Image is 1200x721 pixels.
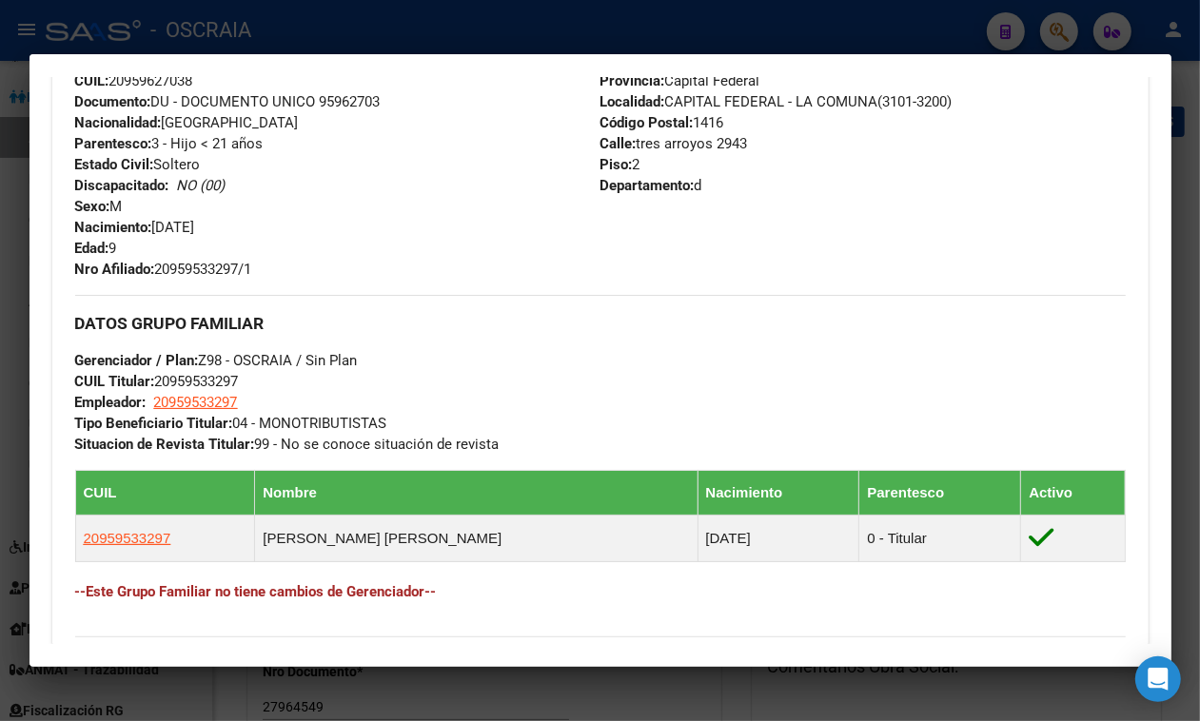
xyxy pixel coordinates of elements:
span: 99 - No se conoce situación de revista [75,436,500,453]
span: [DATE] [75,219,195,236]
strong: Discapacitado: [75,177,169,194]
strong: Empleador: [75,394,147,411]
strong: Gerenciador / Plan: [75,352,199,369]
strong: Documento: [75,93,151,110]
strong: Tipo Beneficiario Titular: [75,415,233,432]
strong: Departamento: [600,177,695,194]
strong: CUIL Titular: [75,373,155,390]
span: 20959533297 [84,530,171,546]
strong: Calle: [600,135,637,152]
strong: Edad: [75,240,109,257]
span: 20959533297 [75,373,239,390]
strong: CUIL: [75,72,109,89]
i: NO (00) [177,177,226,194]
th: Activo [1021,471,1125,516]
strong: Parentesco: [75,135,152,152]
th: Parentesco [859,471,1021,516]
th: Nacimiento [698,471,859,516]
td: 0 - Titular [859,516,1021,562]
strong: Piso: [600,156,633,173]
span: 2 [600,156,640,173]
strong: Nacionalidad: [75,114,162,131]
td: [DATE] [698,516,859,562]
strong: Situacion de Revista Titular: [75,436,255,453]
strong: Nro Afiliado: [75,261,155,278]
strong: Nacimiento: [75,219,152,236]
span: tres arroyos 2943 [600,135,748,152]
td: [PERSON_NAME] [PERSON_NAME] [255,516,698,562]
span: DU - DOCUMENTO UNICO 95962703 [75,93,381,110]
span: 1416 [600,114,724,131]
span: M [75,198,123,215]
span: d [600,177,702,194]
div: Open Intercom Messenger [1135,656,1181,702]
span: 3 - Hijo < 21 años [75,135,264,152]
span: 20959533297 [154,394,238,411]
span: Soltero [75,156,201,173]
th: Nombre [255,471,698,516]
strong: Sexo: [75,198,110,215]
h3: DATOS GRUPO FAMILIAR [75,313,1126,334]
strong: Localidad: [600,93,665,110]
span: Capital Federal [600,72,760,89]
span: [GEOGRAPHIC_DATA] [75,114,299,131]
strong: Provincia: [600,72,665,89]
h4: --Este Grupo Familiar no tiene cambios de Gerenciador-- [75,581,1126,602]
span: 9 [75,240,117,257]
span: CAPITAL FEDERAL - LA COMUNA(3101-3200) [600,93,953,110]
strong: Código Postal: [600,114,694,131]
span: 20959533297/1 [75,261,252,278]
span: 04 - MONOTRIBUTISTAS [75,415,387,432]
strong: Estado Civil: [75,156,154,173]
span: Z98 - OSCRAIA / Sin Plan [75,352,358,369]
th: CUIL [75,471,255,516]
span: 20959627038 [75,72,193,89]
